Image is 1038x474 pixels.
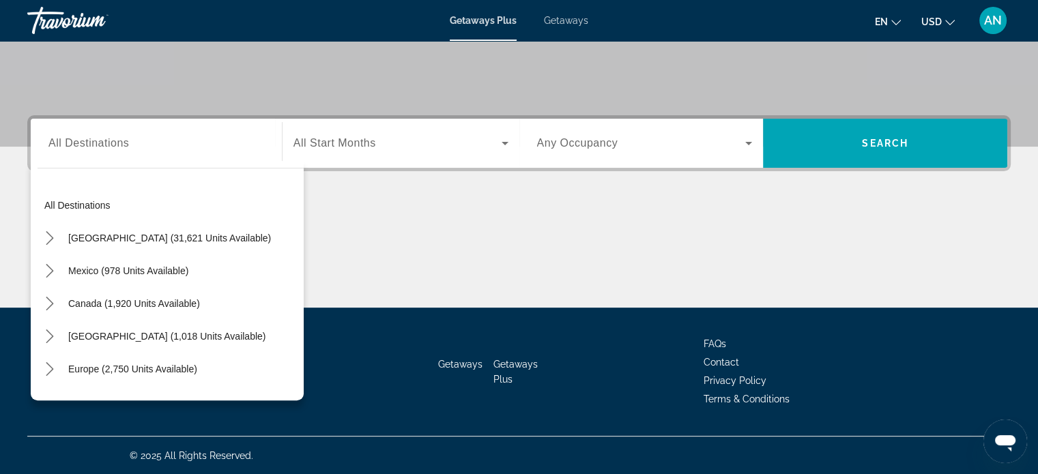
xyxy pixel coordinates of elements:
[68,265,188,276] span: Mexico (978 units available)
[921,16,942,27] span: USD
[438,359,482,370] a: Getaways
[68,233,271,243] span: [GEOGRAPHIC_DATA] (31,621 units available)
[48,137,129,149] span: All Destinations
[38,259,61,283] button: Toggle Mexico (978 units available) submenu
[704,394,790,404] a: Terms & Conditions
[704,375,766,386] a: Privacy Policy
[38,292,61,316] button: Toggle Canada (1,920 units available) submenu
[875,16,888,27] span: en
[130,450,253,461] span: © 2025 All Rights Reserved.
[537,137,618,149] span: Any Occupancy
[61,226,278,250] button: Select destination: United States (31,621 units available)
[704,338,726,349] a: FAQs
[983,419,1027,463] iframe: Bouton de lancement de la fenêtre de messagerie
[48,136,264,152] input: Select destination
[68,364,197,374] span: Europe (2,750 units available)
[544,15,588,26] a: Getaways
[38,226,61,250] button: Toggle United States (31,621 units available) submenu
[68,331,265,342] span: [GEOGRAPHIC_DATA] (1,018 units available)
[975,6,1011,35] button: User Menu
[61,324,272,349] button: Select destination: Caribbean & Atlantic Islands (1,018 units available)
[450,15,517,26] a: Getaways Plus
[921,12,955,31] button: Change currency
[293,137,376,149] span: All Start Months
[61,357,204,381] button: Select destination: Europe (2,750 units available)
[44,200,111,211] span: All destinations
[27,3,164,38] a: Travorium
[984,14,1002,27] span: AN
[31,119,1007,168] div: Search widget
[493,359,538,385] a: Getaways Plus
[763,119,1007,168] button: Search
[31,161,304,400] div: Destination options
[38,357,61,381] button: Toggle Europe (2,750 units available) submenu
[61,389,265,414] button: Select destination: Australia (197 units available)
[61,258,195,283] button: Select destination: Mexico (978 units available)
[862,138,908,149] span: Search
[38,390,61,414] button: Toggle Australia (197 units available) submenu
[61,291,207,316] button: Select destination: Canada (1,920 units available)
[38,193,304,218] button: Select destination: All destinations
[704,357,739,368] a: Contact
[38,325,61,349] button: Toggle Caribbean & Atlantic Islands (1,018 units available) submenu
[68,298,200,309] span: Canada (1,920 units available)
[875,12,901,31] button: Change language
